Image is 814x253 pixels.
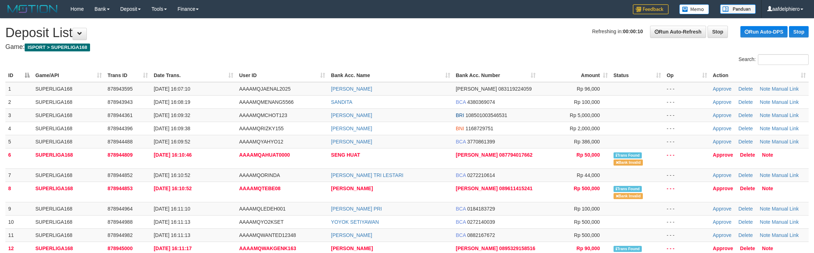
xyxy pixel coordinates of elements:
a: Note [762,246,773,251]
a: SANDITA [331,99,352,105]
td: - - - [664,148,710,168]
span: BNI [456,126,464,131]
td: SUPERLIGA168 [33,135,105,148]
span: AAAAMQORINDA [239,172,280,178]
a: [PERSON_NAME] [331,232,372,238]
span: Copy 108501003546531 to clipboard [466,112,507,118]
th: Trans ID: activate to sort column ascending [105,69,151,82]
th: User ID: activate to sort column ascending [236,69,328,82]
span: AAAAMQAHUAT0000 [239,152,290,158]
a: Manual Link [772,86,799,92]
a: Manual Link [772,139,799,145]
a: [PERSON_NAME] TRI LESTARI [331,172,403,178]
td: SUPERLIGA168 [33,108,105,122]
a: Delete [738,86,753,92]
th: Bank Acc. Number: activate to sort column ascending [453,69,538,82]
td: - - - [664,95,710,108]
td: 10 [5,215,33,228]
a: Note [760,219,770,225]
a: Note [762,152,773,158]
span: Similar transaction found [614,246,642,252]
input: Search: [758,54,809,65]
td: 9 [5,202,33,215]
span: [PERSON_NAME] [456,246,498,251]
span: [DATE] 16:07:10 [154,86,190,92]
th: Date Trans.: activate to sort column ascending [151,69,236,82]
th: Action: activate to sort column ascending [710,69,809,82]
span: AAAAMQWAKGENK163 [239,246,296,251]
span: 878944964 [108,206,133,212]
a: Note [760,86,770,92]
a: Note [762,186,773,191]
img: panduan.png [720,4,756,14]
a: SENG HUAT [331,152,360,158]
span: Rp 500,000 [574,232,600,238]
span: Rp 90,000 [576,246,600,251]
td: SUPERLIGA168 [33,202,105,215]
a: Delete [740,186,755,191]
a: Note [760,139,770,145]
span: 878944361 [108,112,133,118]
td: - - - [664,215,710,228]
span: 878944988 [108,219,133,225]
a: Delete [738,172,753,178]
td: - - - [664,168,710,182]
th: Amount: activate to sort column ascending [538,69,611,82]
span: [DATE] 16:09:32 [154,112,190,118]
a: [PERSON_NAME] PRI [331,206,382,212]
span: Copy 1168729751 to clipboard [466,126,493,131]
td: SUPERLIGA168 [33,122,105,135]
a: Stop [789,26,809,37]
th: ID: activate to sort column descending [5,69,33,82]
td: SUPERLIGA168 [33,228,105,242]
td: - - - [664,122,710,135]
span: Rp 500,000 [574,186,600,191]
a: [PERSON_NAME] [331,126,372,131]
span: Copy 0272210614 to clipboard [467,172,495,178]
span: Copy 0895329158516 to clipboard [499,246,535,251]
a: Manual Link [772,219,799,225]
td: SUPERLIGA168 [33,215,105,228]
span: BRI [456,112,464,118]
a: Approve [713,86,731,92]
span: Refreshing in: [592,29,643,34]
label: Search: [739,54,809,65]
span: Rp 96,000 [577,86,600,92]
th: Bank Acc. Name: activate to sort column ascending [328,69,453,82]
span: Copy 3770861399 to clipboard [467,139,495,145]
a: Approve [713,112,731,118]
td: 7 [5,168,33,182]
a: Delete [738,139,753,145]
span: [DATE] 16:09:52 [154,139,190,145]
a: Delete [738,112,753,118]
span: AAAAMQYO2KSET [239,219,283,225]
strong: 00:00:10 [623,29,643,34]
th: Status: activate to sort column ascending [611,69,664,82]
td: 4 [5,122,33,135]
td: 11 [5,228,33,242]
h4: Game: [5,44,809,51]
span: [DATE] 16:11:13 [154,232,190,238]
a: Note [760,112,770,118]
a: [PERSON_NAME] [331,86,372,92]
a: Approve [713,206,731,212]
td: SUPERLIGA168 [33,95,105,108]
td: SUPERLIGA168 [33,168,105,182]
a: [PERSON_NAME] [331,112,372,118]
th: Game/API: activate to sort column ascending [33,69,105,82]
span: Copy 089611415241 to clipboard [499,186,532,191]
a: Approve [713,126,731,131]
span: Rp 2,000,000 [570,126,600,131]
span: 878943595 [108,86,133,92]
a: Note [760,232,770,238]
span: Rp 44,000 [577,172,600,178]
span: Copy 0272140039 to clipboard [467,219,495,225]
a: Approve [713,232,731,238]
span: Rp 100,000 [574,206,600,212]
a: Manual Link [772,206,799,212]
span: [DATE] 16:10:52 [154,172,190,178]
span: BCA [456,206,466,212]
span: AAAAMQJAENAL2025 [239,86,291,92]
a: Manual Link [772,112,799,118]
span: AAAAMQMENANG5566 [239,99,294,105]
